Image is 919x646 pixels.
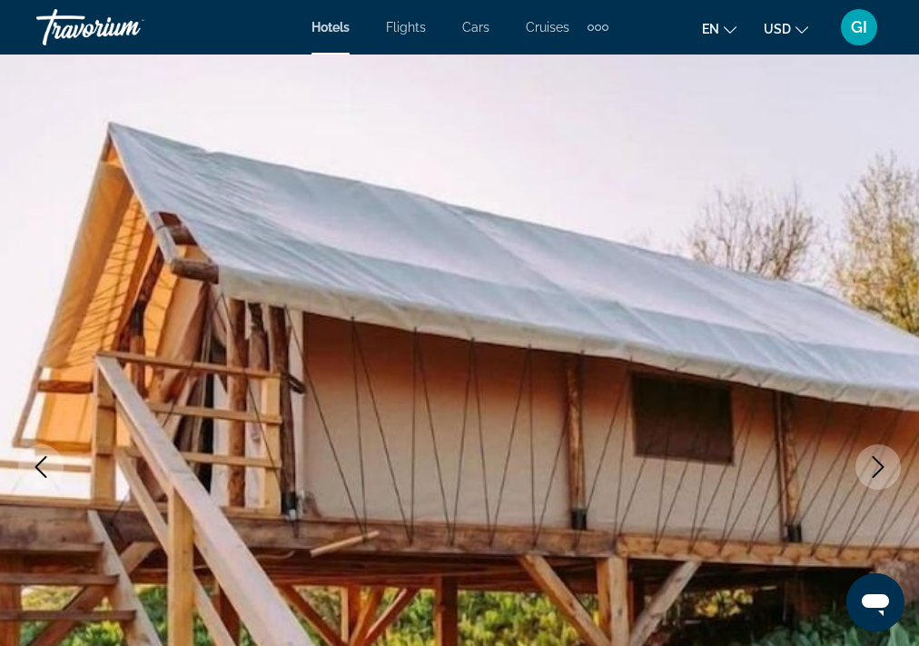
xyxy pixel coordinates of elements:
[588,13,608,42] button: Extra navigation items
[851,18,867,36] span: GI
[764,22,791,36] span: USD
[846,573,904,631] iframe: Кнопка запуска окна обмена сообщениями
[702,22,719,36] span: en
[36,4,218,51] a: Travorium
[18,444,64,490] button: Previous image
[311,20,350,35] a: Hotels
[462,20,489,35] a: Cars
[855,444,901,490] button: Next image
[526,20,569,35] a: Cruises
[764,15,808,42] button: Change currency
[835,8,883,46] button: User Menu
[386,20,426,35] a: Flights
[702,15,736,42] button: Change language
